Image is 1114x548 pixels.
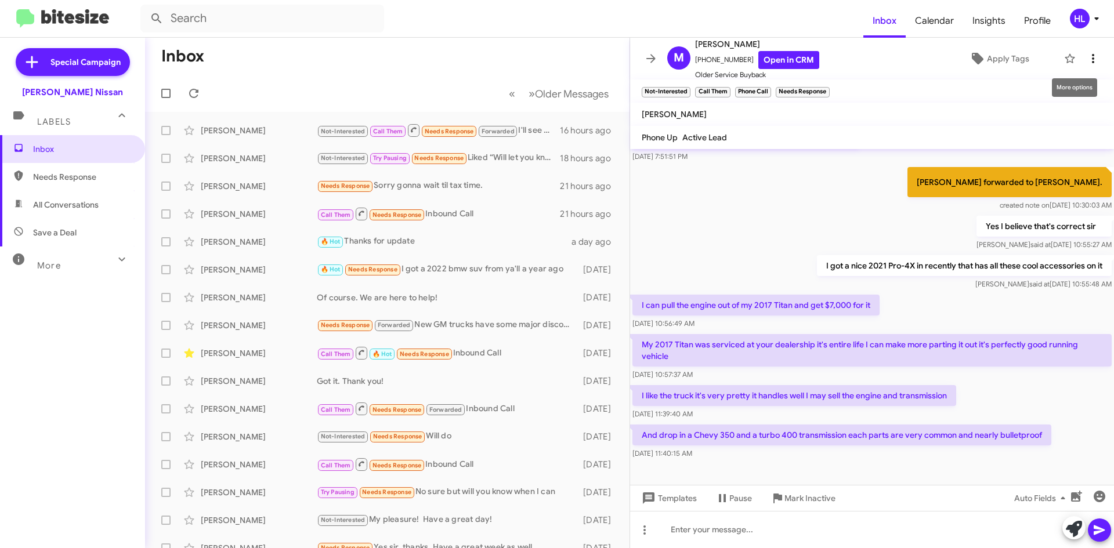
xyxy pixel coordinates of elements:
[560,125,620,136] div: 16 hours ago
[321,128,366,135] span: Not-Interested
[201,153,317,164] div: [PERSON_NAME]
[632,424,1051,445] p: And drop in a Chevy 350 and a turbo 400 transmission each parts are very common and nearly bullet...
[317,318,577,332] div: New GM trucks have some major discounts at the moment, so both you could say, but when every body...
[577,431,620,442] div: [DATE]
[16,48,130,76] a: Special Campaign
[321,462,351,469] span: Call Them
[695,69,819,81] span: Older Service Buyback
[1029,280,1050,288] span: said at
[632,370,693,379] span: [DATE] 10:57:37 AM
[37,260,61,271] span: More
[321,266,341,273] span: 🔥 Hot
[317,375,577,387] div: Got it. Thank you!
[321,350,351,358] span: Call Them
[317,151,560,165] div: Liked “Will let you know when it arrives so we can set up a test drive.”
[321,406,351,413] span: Call Them
[33,171,132,183] span: Needs Response
[642,87,690,97] small: Not-Interested
[317,263,577,276] div: I got a 2022 bmw suv from ya'll a year ago
[560,208,620,220] div: 21 hours ago
[1052,78,1097,97] div: More options
[201,487,317,498] div: [PERSON_NAME]
[560,180,620,192] div: 21 hours ago
[577,347,620,359] div: [DATE]
[372,462,422,469] span: Needs Response
[317,513,577,527] div: My pleasure! Have a great day!
[1014,488,1070,509] span: Auto Fields
[632,385,956,406] p: I like the truck it's very pretty it handles well I may sell the engine and transmission
[33,143,132,155] span: Inbox
[317,123,560,137] div: I'll see how my 2017 Titan does you guys offered me 8K?
[907,167,1112,197] p: [PERSON_NAME] forwarded to [PERSON_NAME].
[1000,201,1112,209] span: [DATE] 10:30:03 AM
[33,199,99,211] span: All Conversations
[321,182,370,190] span: Needs Response
[572,236,620,248] div: a day ago
[201,459,317,470] div: [PERSON_NAME]
[817,255,1112,276] p: I got a nice 2021 Pro-4X in recently that has all these cool accessories on it
[642,109,707,119] span: [PERSON_NAME]
[373,154,407,162] span: Try Pausing
[632,319,695,328] span: [DATE] 10:56:49 AM
[639,488,697,509] span: Templates
[321,433,366,440] span: Not-Interested
[321,516,366,524] span: Not-Interested
[1015,4,1060,38] span: Profile
[729,488,752,509] span: Pause
[161,47,204,66] h1: Inbox
[577,264,620,275] div: [DATE]
[939,48,1058,69] button: Apply Tags
[37,117,71,127] span: Labels
[201,125,317,136] div: [PERSON_NAME]
[695,87,730,97] small: Call Them
[317,292,577,303] div: Of course. We are here to help!
[695,51,819,69] span: [PHONE_NUMBER]
[1005,488,1079,509] button: Auto Fields
[373,128,403,135] span: Call Them
[776,87,829,97] small: Needs Response
[577,375,620,387] div: [DATE]
[321,154,366,162] span: Not-Interested
[1000,201,1050,209] span: created note on
[535,88,609,100] span: Older Messages
[425,128,474,135] span: Needs Response
[863,4,906,38] a: Inbox
[201,514,317,526] div: [PERSON_NAME]
[577,320,620,331] div: [DATE]
[906,4,963,38] a: Calendar
[362,488,411,496] span: Needs Response
[321,238,341,245] span: 🔥 Hot
[348,266,397,273] span: Needs Response
[529,86,535,101] span: »
[502,82,616,106] nav: Page navigation example
[317,457,577,471] div: Inbound Call
[784,488,835,509] span: Mark Inactive
[372,406,422,413] span: Needs Response
[577,459,620,470] div: [DATE]
[502,82,522,106] button: Previous
[632,449,692,458] span: [DATE] 11:40:15 AM
[630,488,706,509] button: Templates
[317,235,572,248] div: Thanks for update
[577,514,620,526] div: [DATE]
[577,403,620,415] div: [DATE]
[479,126,517,137] span: Forwarded
[577,292,620,303] div: [DATE]
[201,347,317,359] div: [PERSON_NAME]
[963,4,1015,38] a: Insights
[976,216,1112,237] p: Yes I believe that's correct sir
[522,82,616,106] button: Next
[375,320,413,331] span: Forwarded
[201,236,317,248] div: [PERSON_NAME]
[317,346,577,360] div: Inbound Call
[33,227,77,238] span: Save a Deal
[414,154,464,162] span: Needs Response
[317,401,577,416] div: Inbound Call
[1070,9,1090,28] div: HL
[22,86,123,98] div: [PERSON_NAME] Nissan
[975,280,1112,288] span: [PERSON_NAME] [DATE] 10:55:48 AM
[372,350,392,358] span: 🔥 Hot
